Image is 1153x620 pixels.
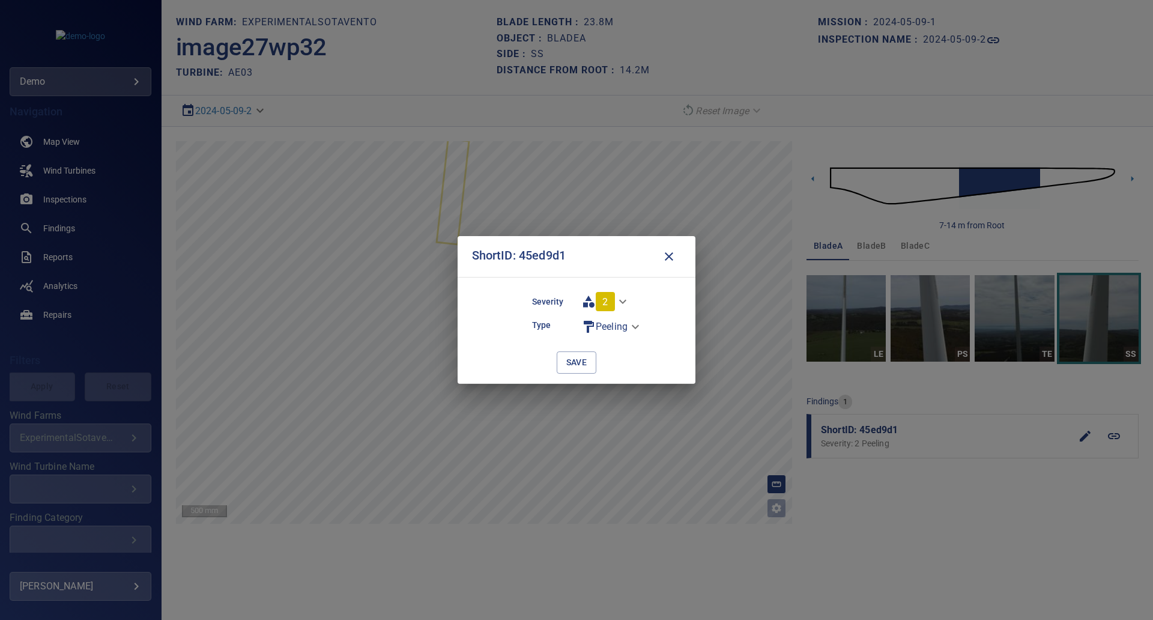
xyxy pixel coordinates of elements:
[532,318,576,332] h6: Type
[576,316,647,337] div: Peeling
[602,296,608,308] span: 2
[557,351,597,374] button: save
[532,295,576,308] h6: Severity
[576,287,634,316] div: 2
[566,355,587,370] span: save
[472,246,566,267] div: ShortID: 45ed9d1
